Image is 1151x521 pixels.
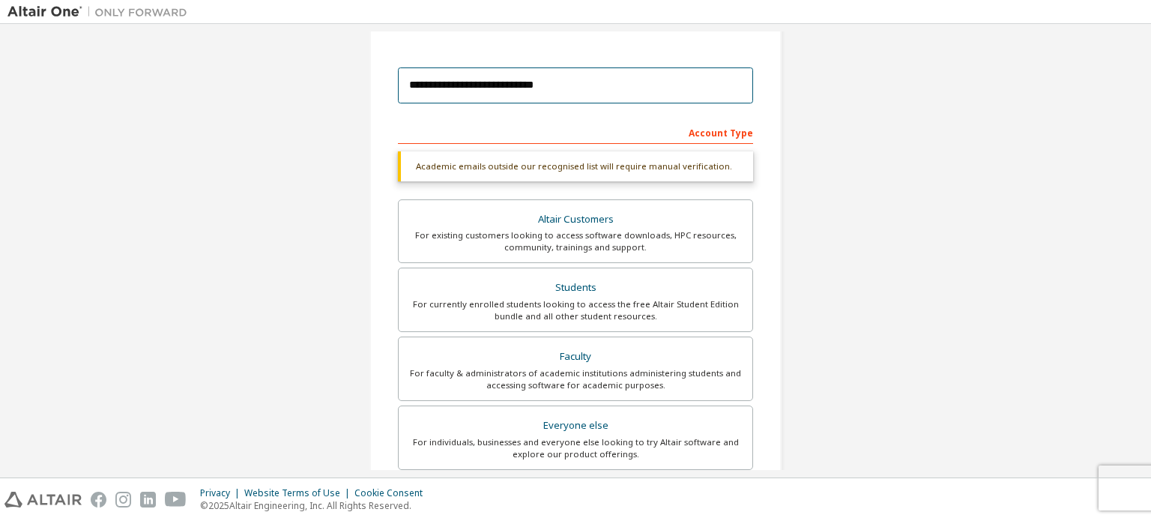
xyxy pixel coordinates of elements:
[115,492,131,508] img: instagram.svg
[408,367,743,391] div: For faculty & administrators of academic institutions administering students and accessing softwa...
[7,4,195,19] img: Altair One
[140,492,156,508] img: linkedin.svg
[200,487,244,499] div: Privacy
[408,229,743,253] div: For existing customers looking to access software downloads, HPC resources, community, trainings ...
[398,151,753,181] div: Academic emails outside our recognised list will require manual verification.
[4,492,82,508] img: altair_logo.svg
[165,492,187,508] img: youtube.svg
[408,209,743,230] div: Altair Customers
[408,346,743,367] div: Faculty
[200,499,432,512] p: © 2025 Altair Engineering, Inc. All Rights Reserved.
[244,487,354,499] div: Website Terms of Use
[408,277,743,298] div: Students
[398,120,753,144] div: Account Type
[354,487,432,499] div: Cookie Consent
[408,298,743,322] div: For currently enrolled students looking to access the free Altair Student Edition bundle and all ...
[408,436,743,460] div: For individuals, businesses and everyone else looking to try Altair software and explore our prod...
[91,492,106,508] img: facebook.svg
[408,415,743,436] div: Everyone else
